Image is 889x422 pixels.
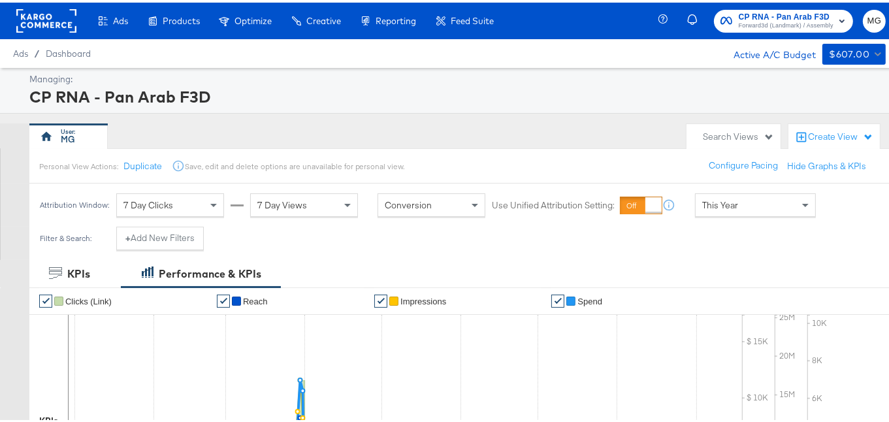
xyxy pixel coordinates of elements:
button: +Add New Filters [116,224,204,248]
div: Performance & KPIs [159,264,261,279]
span: Spend [577,294,602,304]
span: / [28,46,46,56]
label: Use Unified Attribution Setting: [492,197,615,209]
a: ✔ [374,292,387,305]
div: $607.00 [829,44,869,60]
a: ✔ [551,292,564,305]
span: This Year [702,197,738,208]
button: Hide Graphs & KPIs [787,157,866,170]
div: Filter & Search: [39,231,92,240]
span: Optimize [234,13,272,24]
div: KPIs [67,264,90,279]
div: Personal View Actions: [39,159,118,169]
a: ✔ [217,292,230,305]
button: Duplicate [123,157,162,170]
div: Active A/C Budget [720,41,816,61]
strong: + [125,229,131,242]
div: Attribution Window: [39,198,110,207]
div: MG [61,131,76,143]
span: Ads [13,46,28,56]
span: Creative [306,13,341,24]
span: Reporting [376,13,416,24]
span: 7 Day Views [257,197,307,208]
div: Save, edit and delete options are unavailable for personal view. [185,159,405,169]
button: Configure Pacing [700,152,787,175]
span: MG [868,11,881,26]
a: ✔ [39,292,52,305]
span: 7 Day Clicks [123,197,173,208]
div: Search Views [703,128,774,140]
span: Forward3d (Landmark) / Assembly [739,18,833,29]
span: Impressions [400,294,446,304]
div: CP RNA - Pan Arab F3D [29,83,882,105]
span: CP RNA - Pan Arab F3D [739,8,833,22]
div: Managing: [29,71,882,83]
span: Conversion [385,197,432,208]
span: Reach [243,294,268,304]
button: MG [863,7,886,30]
span: Products [163,13,200,24]
span: Feed Suite [451,13,494,24]
a: Dashboard [46,46,91,56]
div: Create View [808,128,873,141]
button: $607.00 [822,41,886,62]
span: Clicks (Link) [65,294,112,304]
button: CP RNA - Pan Arab F3DForward3d (Landmark) / Assembly [714,7,853,30]
span: Ads [113,13,128,24]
